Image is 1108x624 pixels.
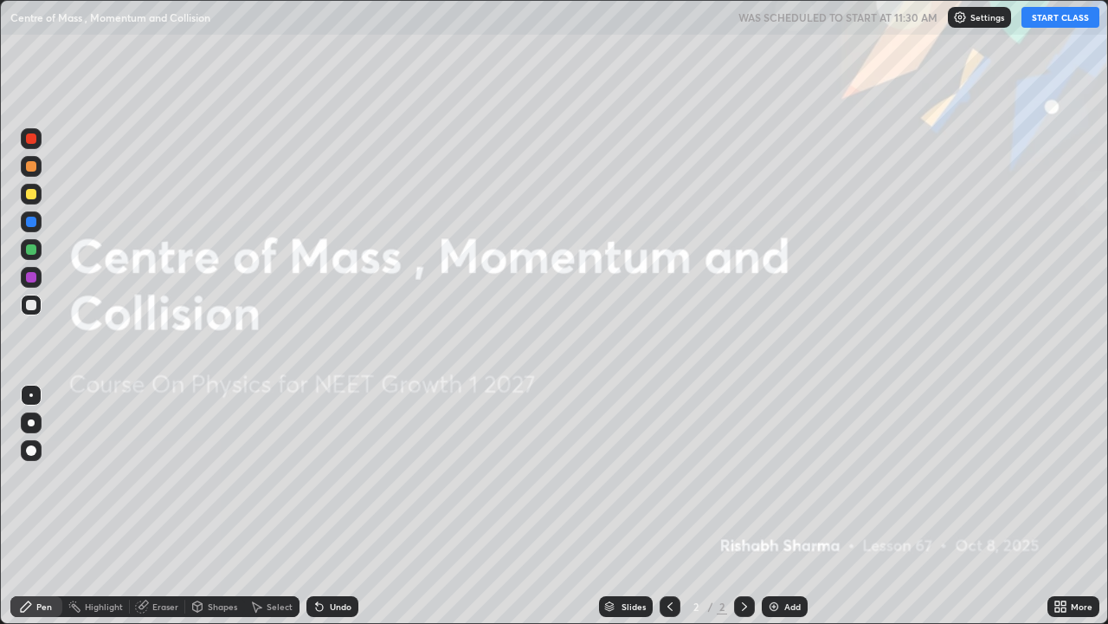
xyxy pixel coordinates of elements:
img: class-settings-icons [953,10,967,24]
div: Pen [36,602,52,611]
button: START CLASS [1021,7,1099,28]
div: Highlight [85,602,123,611]
div: / [708,601,713,612]
div: Undo [330,602,351,611]
div: 2 [687,601,705,612]
div: Select [267,602,293,611]
div: 2 [717,599,727,614]
div: Slides [622,602,646,611]
p: Settings [970,13,1004,22]
div: Add [784,602,801,611]
div: More [1071,602,1092,611]
img: add-slide-button [767,600,781,614]
h5: WAS SCHEDULED TO START AT 11:30 AM [738,10,937,25]
div: Eraser [152,602,178,611]
div: Shapes [208,602,237,611]
p: Centre of Mass , Momentum and Collision [10,10,210,24]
